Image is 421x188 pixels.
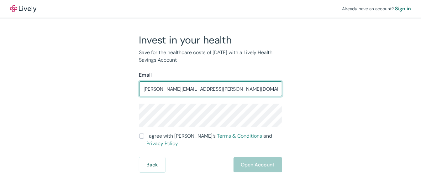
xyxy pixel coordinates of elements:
img: Lively [10,5,36,13]
a: LivelyLively [10,5,36,13]
a: Privacy Policy [147,140,178,147]
label: Email [139,71,152,79]
a: Terms & Conditions [217,133,262,139]
button: Back [139,157,166,172]
a: Sign in [395,5,411,13]
div: Already have an account? [342,5,411,13]
span: I agree with [PERSON_NAME]’s and [147,132,282,147]
p: Save for the healthcare costs of [DATE] with a Lively Health Savings Account [139,49,282,64]
h2: Invest in your health [139,34,282,46]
